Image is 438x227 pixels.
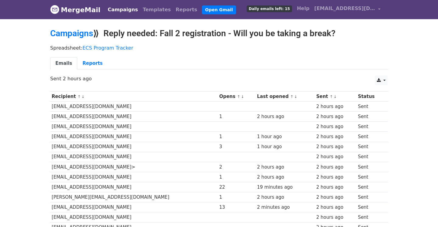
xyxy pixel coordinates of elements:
[50,112,218,122] td: [EMAIL_ADDRESS][DOMAIN_NAME]
[316,153,355,160] div: 2 hours ago
[255,92,315,102] th: Last opened
[50,45,388,51] p: Spreadsheet:
[257,143,313,150] div: 1 hour ago
[241,94,244,99] a: ↓
[257,194,313,201] div: 2 hours ago
[294,2,312,15] a: Help
[218,92,255,102] th: Opens
[50,28,93,38] a: Campaigns
[50,172,218,182] td: [EMAIL_ADDRESS][DOMAIN_NAME]
[50,75,388,82] p: Sent 2 hours ago
[219,113,254,120] div: 1
[356,112,384,122] td: Sent
[316,174,355,181] div: 2 hours ago
[219,184,254,191] div: 22
[219,194,254,201] div: 1
[356,172,384,182] td: Sent
[316,133,355,140] div: 2 hours ago
[219,174,254,181] div: 1
[50,132,218,142] td: [EMAIL_ADDRESS][DOMAIN_NAME]
[356,192,384,202] td: Sent
[257,164,313,171] div: 2 hours ago
[356,202,384,212] td: Sent
[77,57,108,70] a: Reports
[140,4,173,16] a: Templates
[316,143,355,150] div: 2 hours ago
[257,174,313,181] div: 2 hours ago
[50,202,218,212] td: [EMAIL_ADDRESS][DOMAIN_NAME]
[257,184,313,191] div: 19 minutes ago
[247,5,292,12] span: Daily emails left: 15
[244,2,294,15] a: Daily emails left: 15
[315,92,356,102] th: Sent
[316,103,355,110] div: 2 hours ago
[50,102,218,112] td: [EMAIL_ADDRESS][DOMAIN_NAME]
[316,184,355,191] div: 2 hours ago
[219,204,254,211] div: 13
[50,162,218,172] td: [EMAIL_ADDRESS][DOMAIN_NAME]>
[316,194,355,201] div: 2 hours ago
[356,122,384,132] td: Sent
[356,152,384,162] td: Sent
[219,143,254,150] div: 3
[316,113,355,120] div: 2 hours ago
[50,212,218,222] td: [EMAIL_ADDRESS][DOMAIN_NAME]
[290,94,294,99] a: ↑
[50,57,77,70] a: Emails
[50,182,218,192] td: [EMAIL_ADDRESS][DOMAIN_NAME]
[202,5,236,14] a: Open Gmail
[237,94,240,99] a: ↑
[356,102,384,112] td: Sent
[78,94,81,99] a: ↑
[257,133,313,140] div: 1 hour ago
[356,132,384,142] td: Sent
[50,5,59,14] img: MergeMail logo
[333,94,337,99] a: ↓
[316,123,355,130] div: 2 hours ago
[257,204,313,211] div: 2 minutes ago
[316,214,355,221] div: 2 hours ago
[356,212,384,222] td: Sent
[316,204,355,211] div: 2 hours ago
[50,192,218,202] td: [PERSON_NAME][EMAIL_ADDRESS][DOMAIN_NAME]
[82,45,133,51] a: ECS Program Tracker
[50,28,388,39] h2: ⟫ Reply needed: Fall 2 registration - Will you be taking a break?
[257,113,313,120] div: 2 hours ago
[356,182,384,192] td: Sent
[173,4,200,16] a: Reports
[356,162,384,172] td: Sent
[356,142,384,152] td: Sent
[356,92,384,102] th: Status
[294,94,297,99] a: ↓
[330,94,333,99] a: ↑
[316,164,355,171] div: 2 hours ago
[50,152,218,162] td: [EMAIL_ADDRESS][DOMAIN_NAME]
[219,133,254,140] div: 1
[81,94,85,99] a: ↓
[105,4,140,16] a: Campaigns
[50,142,218,152] td: [EMAIL_ADDRESS][DOMAIN_NAME]
[50,3,100,16] a: MergeMail
[50,122,218,132] td: [EMAIL_ADDRESS][DOMAIN_NAME]
[312,2,383,17] a: [EMAIL_ADDRESS][DOMAIN_NAME]
[219,164,254,171] div: 2
[314,5,375,12] span: [EMAIL_ADDRESS][DOMAIN_NAME]
[50,92,218,102] th: Recipient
